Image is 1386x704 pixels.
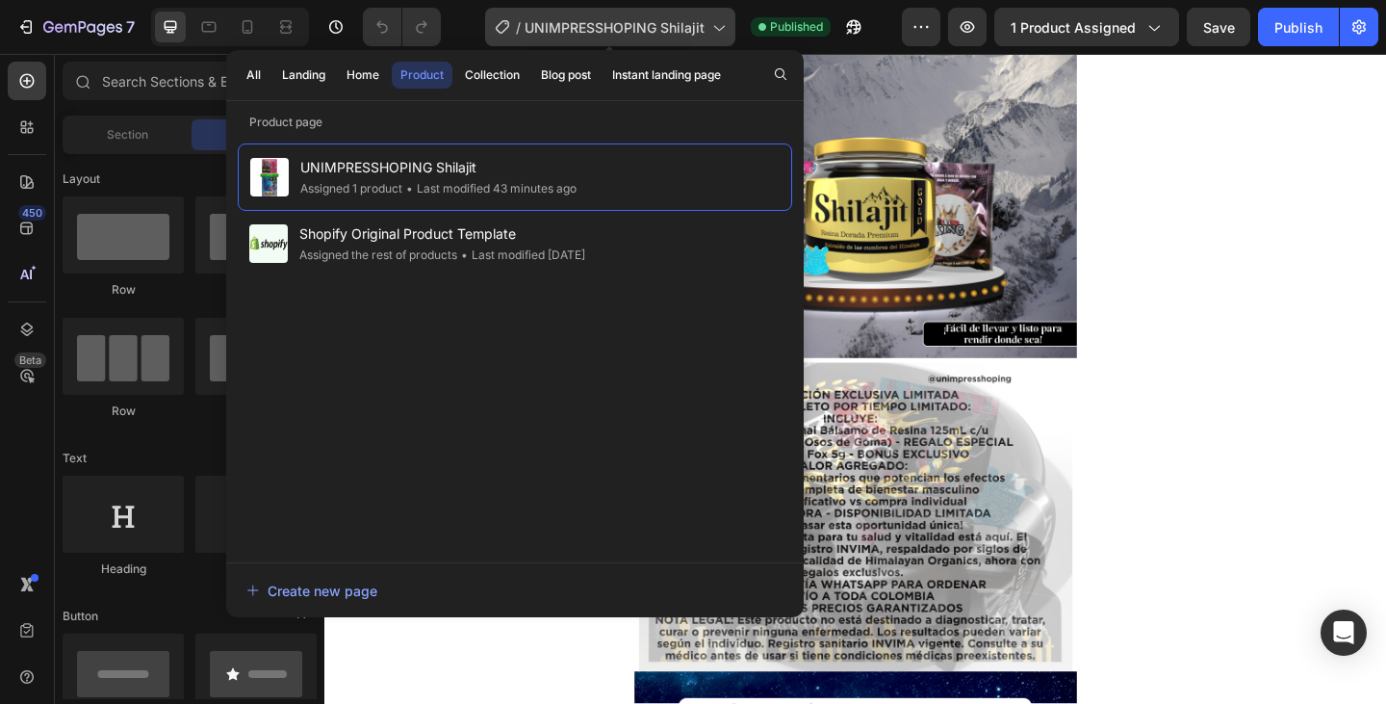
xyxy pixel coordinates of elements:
div: Instant landing page [612,66,721,84]
div: Last modified 43 minutes ago [402,179,577,198]
input: Search Sections & Elements [63,62,317,100]
div: Text Block [195,561,317,578]
div: Blog post [541,66,591,84]
div: Undo/Redo [363,8,441,46]
button: 1 product assigned [994,8,1179,46]
span: • [406,181,413,196]
div: Landing [282,66,325,84]
div: Beta [14,352,46,368]
div: Publish [1274,17,1322,38]
div: Row [195,403,317,420]
p: 7 [126,15,135,39]
button: Home [338,62,388,89]
span: Button [63,608,98,625]
span: / [516,17,521,38]
div: Row [63,403,184,420]
div: Create new page [246,581,377,601]
button: Publish [1258,8,1339,46]
iframe: Design area [324,54,1386,704]
span: Shopify Original Product Template [299,222,585,246]
div: All [246,66,261,84]
div: Assigned 1 product [300,179,402,198]
div: Row [195,281,317,299]
span: Section [107,126,148,143]
img: gempages_585761450228712283-66e3bfea-addb-420c-a820-d838044605db.png [337,331,818,672]
span: Published [770,18,823,36]
button: Instant landing page [603,62,730,89]
button: 7 [8,8,143,46]
span: UNIMPRESSHOPING Shilajit [300,156,577,179]
div: Last modified [DATE] [457,246,585,265]
button: Blog post [532,62,600,89]
div: Product [400,66,444,84]
div: Collection [465,66,520,84]
div: Assigned the rest of products [299,246,457,265]
button: Collection [456,62,528,89]
span: 1 product assigned [1011,17,1136,38]
span: Layout [63,170,100,188]
span: Text [63,450,87,467]
button: Create new page [245,571,784,610]
button: Save [1187,8,1250,46]
button: All [238,62,269,89]
div: 450 [18,205,46,221]
div: Open Intercom Messenger [1321,610,1367,656]
div: Home [346,66,379,84]
span: • [461,248,468,262]
button: Product [392,62,452,89]
p: Product page [226,113,804,132]
button: Landing [273,62,334,89]
span: UNIMPRESSHOPING Shilajit [525,17,705,38]
span: Save [1203,19,1235,36]
div: Heading [63,561,184,578]
div: Row [63,281,184,299]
